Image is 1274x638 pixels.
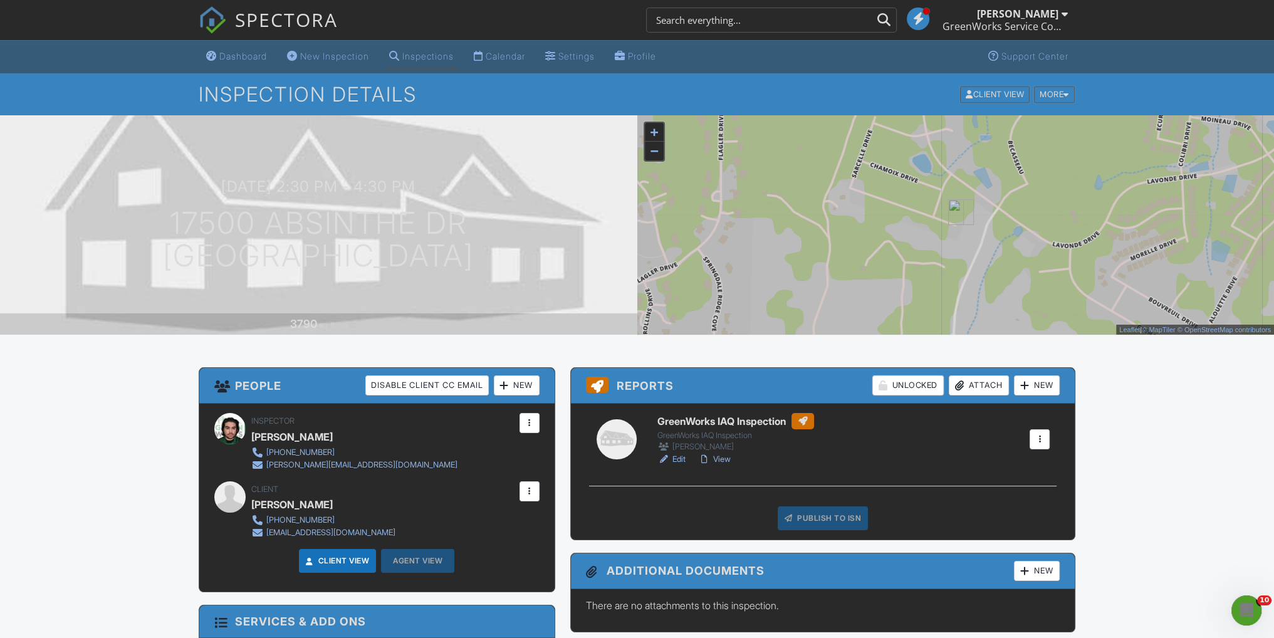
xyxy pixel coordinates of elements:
a: Edit [657,453,686,466]
div: [EMAIL_ADDRESS][DOMAIN_NAME] [266,528,395,538]
a: Client View [959,89,1033,98]
div: Calendar [486,51,525,61]
img: The Best Home Inspection Software - Spectora [199,6,226,34]
span: sq. ft. [319,320,337,330]
div: Inspections [402,51,454,61]
div: | [1116,325,1274,335]
a: Inspections [384,45,459,68]
a: [EMAIL_ADDRESS][DOMAIN_NAME] [251,526,395,539]
a: Leaflet [1119,326,1140,333]
div: GreenWorks IAQ Inspection [657,431,814,441]
div: New [494,375,540,395]
a: SPECTORA [199,17,338,43]
a: Zoom out [645,142,664,160]
div: Settings [558,51,595,61]
div: Dashboard [219,51,267,61]
span: Client [251,484,278,494]
h3: [DATE] 2:30 pm - 4:30 pm [221,178,415,195]
a: Publish to ISN [778,506,868,530]
a: Profile [610,45,661,68]
div: Disable Client CC Email [365,375,489,395]
div: [PHONE_NUMBER] [266,447,335,458]
a: New Inspection [282,45,374,68]
div: [PERSON_NAME] [977,8,1058,20]
a: [PHONE_NUMBER] [251,514,395,526]
div: [PERSON_NAME] [657,441,814,453]
a: Support Center [983,45,1073,68]
input: Search everything... [646,8,897,33]
a: [PHONE_NUMBER] [251,446,457,459]
span: 10 [1257,595,1271,605]
div: New [1014,561,1060,581]
a: [PERSON_NAME][EMAIL_ADDRESS][DOMAIN_NAME] [251,459,457,471]
a: © OpenStreetMap contributors [1177,326,1271,333]
div: Attach [949,375,1009,395]
a: Settings [540,45,600,68]
h1: Inspection Details [199,83,1076,105]
h3: People [199,368,555,404]
a: Calendar [469,45,530,68]
h3: Reports [571,368,1075,404]
div: [PERSON_NAME][EMAIL_ADDRESS][DOMAIN_NAME] [266,460,457,470]
a: GreenWorks IAQ Inspection GreenWorks IAQ Inspection [PERSON_NAME] [657,413,814,453]
div: New [1014,375,1060,395]
div: Unlocked [872,375,944,395]
div: 3790 [290,317,317,330]
h3: Additional Documents [571,553,1075,589]
span: SPECTORA [235,6,338,33]
div: New Inspection [300,51,369,61]
div: GreenWorks Service Company [942,20,1068,33]
div: Client View [960,86,1030,103]
div: [PERSON_NAME] [251,495,333,514]
a: Zoom in [645,123,664,142]
a: View [698,453,731,466]
span: Inspector [251,416,295,426]
div: Support Center [1001,51,1068,61]
h6: GreenWorks IAQ Inspection [657,413,814,429]
h1: 17500 Absinthe Dr [GEOGRAPHIC_DATA] [163,207,474,273]
div: More [1034,86,1075,103]
div: [PERSON_NAME] [251,427,333,446]
p: There are no attachments to this inspection. [586,599,1060,612]
h3: Services & Add ons [199,605,555,638]
a: © MapTiler [1142,326,1176,333]
div: [PHONE_NUMBER] [266,515,335,525]
div: Profile [628,51,656,61]
a: Dashboard [201,45,272,68]
iframe: Intercom live chat [1231,595,1261,625]
a: Client View [303,555,370,567]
